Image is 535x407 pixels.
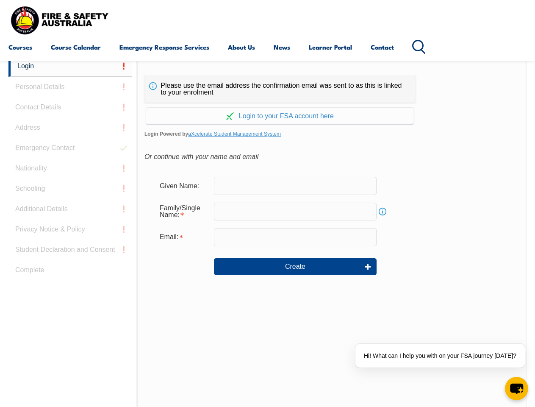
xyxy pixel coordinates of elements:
div: Hi! What can I help you with on your FSA journey [DATE]? [355,344,525,368]
div: Email is required. [153,229,214,245]
div: Please use the email address the confirmation email was sent to as this is linked to your enrolment [144,75,416,103]
div: Given Name: [153,178,214,194]
img: Log in withaxcelerate [226,112,234,120]
a: Login [8,56,132,77]
a: News [274,37,290,57]
div: Or continue with your name and email [144,151,519,163]
a: Emergency Response Services [119,37,209,57]
a: Course Calendar [51,37,101,57]
button: chat-button [505,377,528,400]
a: aXcelerate Student Management System [188,131,281,137]
a: Courses [8,37,32,57]
a: Learner Portal [309,37,352,57]
span: Login Powered by [144,128,519,140]
a: About Us [228,37,255,57]
div: Family/Single Name is required. [153,200,214,223]
a: Contact [371,37,394,57]
button: Create [214,258,377,275]
a: Info [377,206,388,217]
